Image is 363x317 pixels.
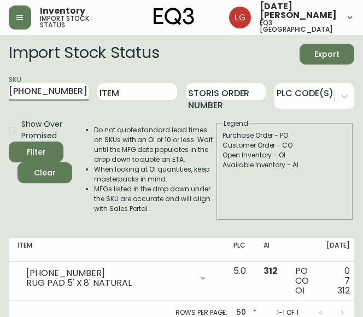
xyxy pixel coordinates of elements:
[229,7,251,28] img: 2638f148bab13be18035375ceda1d187
[264,265,278,277] span: 312
[337,284,350,297] span: 312
[9,44,159,64] h2: Import Stock Status
[223,131,347,140] div: Purchase Order - PO
[94,165,215,184] li: When looking at OI quantities, keep masterpacks in mind.
[154,8,194,25] img: logo
[223,119,249,128] legend: Legend
[21,119,63,142] span: Show Over Promised
[260,2,337,20] span: [DATE][PERSON_NAME]
[225,262,255,301] td: 5.0
[26,278,192,288] div: RUG PAD 5' X 8' NATURAL
[94,184,215,214] li: MFGs listed in the drop down under the SKU are accurate and will align with Sales Portal.
[9,142,63,162] button: Filter
[326,266,350,296] div: 0 7
[9,238,225,262] th: Item
[223,150,347,160] div: Open Inventory - OI
[295,284,305,297] span: OI
[308,48,346,61] span: Export
[223,160,347,170] div: Available Inventory - AI
[17,266,216,290] div: [PHONE_NUMBER]RUG PAD 5' X 8' NATURAL
[26,166,63,180] span: Clear
[40,7,85,15] span: Inventory
[318,238,359,262] th: [DATE]
[17,162,72,183] button: Clear
[255,238,286,262] th: AI
[295,266,309,296] div: PO CO
[225,238,255,262] th: PLC
[94,125,215,165] li: Do not quote standard lead times on SKUs with an OI of 10 or less. Wait until the MFG date popula...
[26,268,192,278] div: [PHONE_NUMBER]
[260,20,337,33] h5: eq3 [GEOGRAPHIC_DATA]
[223,140,347,150] div: Customer Order - CO
[300,44,354,64] button: Export
[40,15,110,28] h5: import stock status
